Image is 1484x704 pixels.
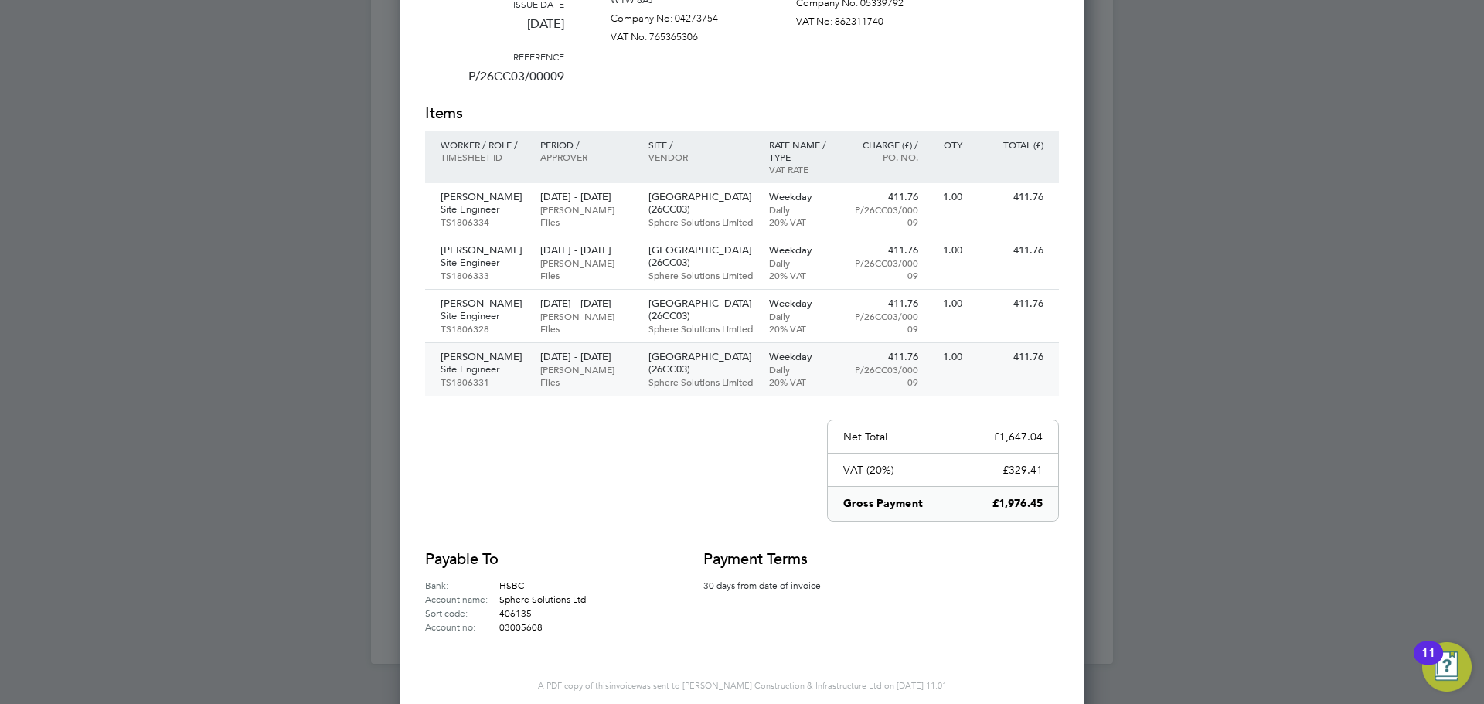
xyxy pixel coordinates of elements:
[769,298,836,310] p: Weekday
[978,351,1043,363] p: 411.76
[441,257,525,269] p: Site Engineer
[425,10,564,50] p: [DATE]
[540,363,632,388] p: [PERSON_NAME] Files
[540,351,632,363] p: [DATE] - [DATE]
[934,191,962,203] p: 1.00
[441,191,525,203] p: [PERSON_NAME]
[648,376,754,388] p: Sphere Solutions Limited
[441,310,525,322] p: Site Engineer
[769,216,836,228] p: 20% VAT
[540,257,632,281] p: [PERSON_NAME] Files
[441,269,525,281] p: TS1806333
[769,269,836,281] p: 20% VAT
[441,322,525,335] p: TS1806328
[441,351,525,363] p: [PERSON_NAME]
[1002,463,1043,477] p: £329.41
[441,151,525,163] p: Timesheet ID
[934,244,962,257] p: 1.00
[540,138,632,151] p: Period /
[499,593,586,605] span: Sphere Solutions Ltd
[851,310,918,335] p: P/26CC03/00009
[425,50,564,63] h3: Reference
[648,151,754,163] p: Vendor
[843,463,894,477] p: VAT (20%)
[769,191,836,203] p: Weekday
[978,298,1043,310] p: 411.76
[648,322,754,335] p: Sphere Solutions Limited
[851,244,918,257] p: 411.76
[425,620,499,634] label: Account no:
[499,579,524,591] span: HSBC
[851,298,918,310] p: 411.76
[703,549,842,570] h2: Payment terms
[934,138,962,151] p: QTY
[769,138,836,163] p: Rate name / type
[648,216,754,228] p: Sphere Solutions Limited
[851,363,918,388] p: P/26CC03/00009
[843,496,923,512] p: Gross Payment
[540,244,632,257] p: [DATE] - [DATE]
[648,244,754,269] p: [GEOGRAPHIC_DATA] (26CC03)
[978,191,1043,203] p: 411.76
[1421,653,1435,673] div: 11
[425,592,499,606] label: Account name:
[441,138,525,151] p: Worker / Role /
[978,244,1043,257] p: 411.76
[978,138,1043,151] p: Total (£)
[769,351,836,363] p: Weekday
[851,257,918,281] p: P/26CC03/00009
[609,680,636,691] span: invoice
[648,298,754,322] p: [GEOGRAPHIC_DATA] (26CC03)
[769,322,836,335] p: 20% VAT
[441,363,525,376] p: Site Engineer
[648,138,754,151] p: Site /
[703,578,842,592] p: 30 days from date of invoice
[934,351,962,363] p: 1.00
[648,191,754,216] p: [GEOGRAPHIC_DATA] (26CC03)
[851,138,918,151] p: Charge (£) /
[540,191,632,203] p: [DATE] - [DATE]
[769,203,836,216] p: Daily
[425,680,1059,691] p: A PDF copy of this was sent to [PERSON_NAME] Construction & Infrastructure Ltd on [DATE] 11:01
[540,203,632,228] p: [PERSON_NAME] Files
[796,9,935,28] p: VAT No: 862311740
[540,151,632,163] p: Approver
[425,549,657,570] h2: Payable to
[769,376,836,388] p: 20% VAT
[499,621,543,633] span: 03005608
[540,298,632,310] p: [DATE] - [DATE]
[993,430,1043,444] p: £1,647.04
[425,103,1059,124] h2: Items
[851,351,918,363] p: 411.76
[441,244,525,257] p: [PERSON_NAME]
[611,25,750,43] p: VAT No: 765365306
[648,269,754,281] p: Sphere Solutions Limited
[769,244,836,257] p: Weekday
[499,607,532,619] span: 406135
[441,298,525,310] p: [PERSON_NAME]
[441,203,525,216] p: Site Engineer
[843,430,887,444] p: Net Total
[540,310,632,335] p: [PERSON_NAME] Files
[851,151,918,163] p: Po. No.
[441,216,525,228] p: TS1806334
[769,363,836,376] p: Daily
[441,376,525,388] p: TS1806331
[992,496,1043,512] p: £1,976.45
[425,63,564,103] p: P/26CC03/00009
[425,606,499,620] label: Sort code:
[934,298,962,310] p: 1.00
[851,191,918,203] p: 411.76
[769,310,836,322] p: Daily
[851,203,918,228] p: P/26CC03/00009
[648,351,754,376] p: [GEOGRAPHIC_DATA] (26CC03)
[611,6,750,25] p: Company No: 04273754
[425,578,499,592] label: Bank:
[769,257,836,269] p: Daily
[769,163,836,175] p: VAT rate
[1422,642,1472,692] button: Open Resource Center, 11 new notifications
